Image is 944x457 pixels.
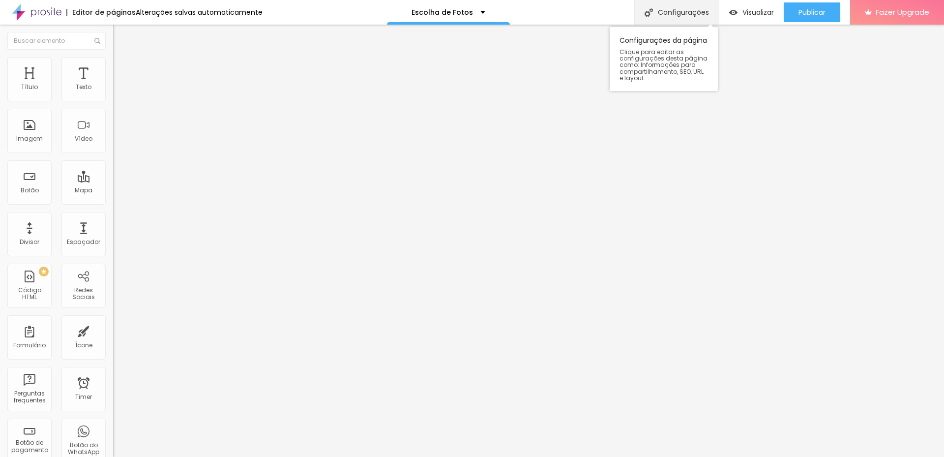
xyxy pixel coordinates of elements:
span: Clique para editar as configurações desta página como: Informações para compartilhamento, SEO, UR... [619,49,708,81]
span: Fazer Upgrade [876,8,929,16]
div: Redes Sociais [64,287,103,301]
div: Botão de pagamento [10,439,49,454]
div: Formulário [13,342,46,349]
p: Escolha de Fotos [412,9,473,16]
button: Publicar [784,2,840,22]
img: view-1.svg [729,8,737,17]
div: Vídeo [75,135,92,142]
div: Ícone [75,342,92,349]
div: Botão do WhatsApp [64,442,103,456]
input: Buscar elemento [7,32,106,50]
div: Texto [76,84,91,91]
span: Publicar [798,8,826,16]
div: Alterações salvas automaticamente [136,9,263,16]
div: Espaçador [67,239,100,245]
div: Divisor [20,239,39,245]
div: Código HTML [10,287,49,301]
div: Imagem [16,135,43,142]
div: Perguntas frequentes [10,390,49,404]
img: Icone [94,38,100,44]
div: Editor de páginas [66,9,136,16]
div: Configurações da página [610,27,718,91]
iframe: Editor [113,25,944,457]
div: Timer [75,394,92,400]
div: Título [21,84,38,91]
span: Visualizar [742,8,774,16]
img: Icone [645,8,653,17]
button: Visualizar [719,2,784,22]
div: Botão [21,187,39,194]
div: Mapa [75,187,92,194]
